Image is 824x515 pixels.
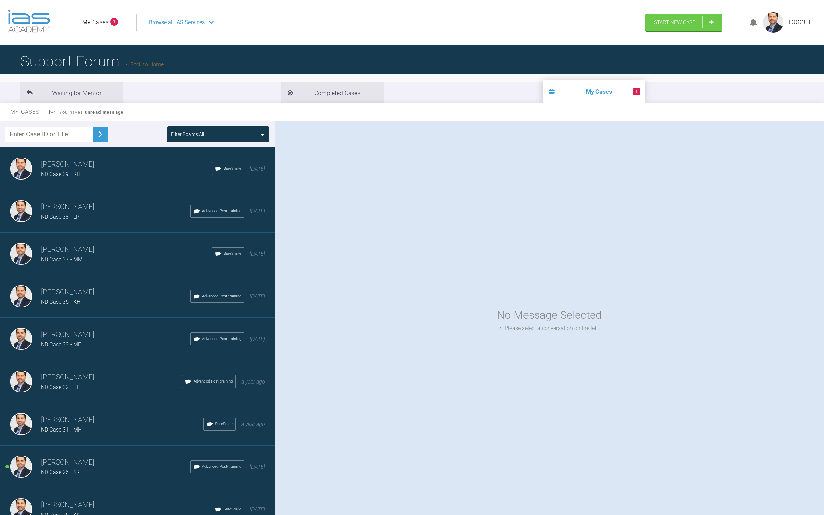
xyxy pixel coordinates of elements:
h3: [PERSON_NAME] [41,414,203,426]
span: ND Case 32 - TL [41,384,79,390]
span: ND Case 31 - MH [41,426,82,433]
span: Advanced Post-training [194,378,233,385]
span: SureSmile [215,421,233,427]
h3: [PERSON_NAME] [41,329,190,341]
li: Completed Cases [281,82,384,103]
span: My Cases [10,109,45,115]
div: No Message Selected [497,307,602,324]
span: 1 [110,18,118,26]
img: chevronRight.28bd32b0.svg [95,129,106,140]
span: SureSmile [224,166,241,172]
img: Neeraj Diddee [10,158,32,180]
span: [DATE] [250,251,265,257]
h3: [PERSON_NAME] [41,201,190,213]
span: Advanced Post-training [202,336,241,342]
div: Please select a conversation on the left. [499,324,599,333]
span: a year ago [241,378,265,385]
span: 1 [633,88,640,95]
span: [DATE] [250,336,265,342]
input: Enter Case ID or Title [5,127,93,142]
span: ND Case 33 - MF [41,341,81,348]
span: ND Case 26 - SR [41,469,80,475]
span: Browse all IAS Services [149,18,205,27]
img: logo-light.3e3ef733.png [8,10,50,33]
img: Neeraj Diddee [10,328,32,350]
a: Logout [789,18,812,27]
div: Filter Boards: All [171,130,204,138]
a: Back to Home [126,61,164,68]
span: SureSmile [224,251,241,257]
img: Neeraj Diddee [10,371,32,392]
h3: [PERSON_NAME] [41,457,190,468]
span: [DATE] [250,464,265,470]
h3: [PERSON_NAME] [41,372,182,383]
span: Start New Case [654,19,696,26]
span: ND Case 35 - KH [41,299,80,305]
li: Waiting for Mentor [20,82,123,103]
span: [DATE] [250,208,265,215]
span: ND Case 38 - LP [41,214,79,220]
span: You have [59,110,124,115]
span: Advanced Post-training [202,464,241,470]
span: [DATE] [250,166,265,172]
span: a year ago [241,421,265,427]
img: Neeraj Diddee [10,456,32,478]
h3: [PERSON_NAME] [41,286,190,298]
h1: Support Forum [20,49,164,73]
img: Neeraj Diddee [10,243,32,265]
span: ND Case 37 - MM [41,256,83,263]
li: My Cases [543,80,645,103]
span: Advanced Post-training [202,293,241,299]
span: Advanced Post-training [202,208,241,214]
span: [DATE] [250,506,265,513]
span: [DATE] [250,293,265,300]
img: Neeraj Diddee [10,413,32,435]
h3: [PERSON_NAME] [41,244,212,255]
strong: 1 unread message [80,110,123,115]
h3: [PERSON_NAME] [41,499,212,511]
h3: [PERSON_NAME] [41,159,212,170]
a: Start New Case [645,14,722,31]
img: profile.png [763,12,783,33]
img: Neeraj Diddee [10,200,32,222]
img: Neeraj Diddee [10,285,32,307]
a: My Cases [82,18,109,27]
span: SureSmile [224,506,241,512]
span: ND Case 39 - RH [41,171,80,177]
